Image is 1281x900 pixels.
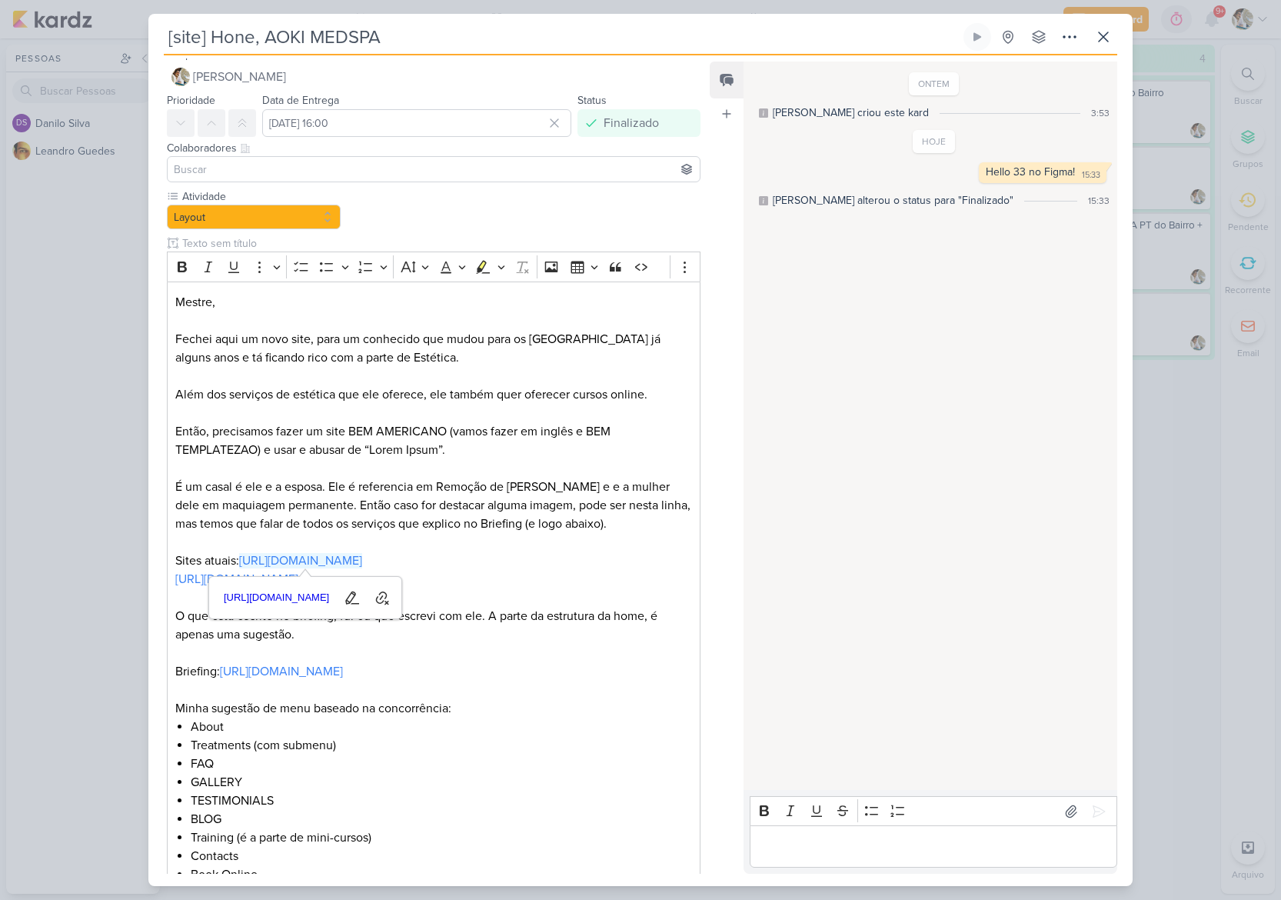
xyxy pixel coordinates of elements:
div: Editor editing area: main [750,825,1117,868]
li: About [191,718,692,736]
div: Este log é visível à todos no kard [759,108,768,118]
div: Finalizado [604,114,659,132]
p: Mestre, [175,293,692,312]
input: Select a date [262,109,571,137]
label: Status [577,94,607,107]
p: Sites atuais: [175,552,692,570]
div: 15:33 [1088,194,1110,208]
label: Prioridade [167,94,215,107]
div: Hello 33 no Figma! [986,165,1075,178]
a: [URL][DOMAIN_NAME] [218,586,335,610]
button: [PERSON_NAME] [167,63,700,91]
div: Editor toolbar [167,252,700,282]
div: Editor toolbar [750,796,1117,826]
p: O que está escrito no briefing, fui eu que escrevi com ele. A parte da estrutura da home, é apena... [175,607,692,644]
li: TESTIMONIALS [191,792,692,810]
p: Então, precisamos fazer um site BEM AMERICANO (vamos fazer em inglês e BEM TEMPLATEZAO) e usar e ... [175,422,692,459]
div: Este log é visível à todos no kard [759,196,768,205]
li: Book Online [191,865,692,884]
div: Colaboradores [167,140,700,156]
label: Atividade [181,188,341,205]
input: Kard Sem Título [164,23,960,51]
a: [URL][DOMAIN_NAME] [239,553,362,568]
p: Além dos serviços de estética que ele oferece, ele também quer oferecer cursos online. [175,385,692,404]
li: Treatments (com submenu) [191,736,692,755]
img: Raphael Simas [171,68,190,86]
div: Ligar relógio [971,31,983,43]
div: 3:53 [1091,106,1110,120]
p: É um casal é ele e a esposa. Ele é referencia em Remoção de [PERSON_NAME] e e a mulher dele em ma... [175,478,692,533]
p: Fechei aqui um novo site, para um conhecido que mudou para os [GEOGRAPHIC_DATA] já alguns anos e ... [175,330,692,367]
li: FAQ [191,755,692,773]
label: Data de Entrega [262,94,339,107]
div: 15:33 [1082,169,1100,182]
a: [URL][DOMAIN_NAME] [220,664,343,679]
li: Training (é a parte de mini-cursos) [191,828,692,847]
button: Finalizado [577,109,700,137]
button: Layout [167,205,341,229]
li: BLOG [191,810,692,828]
a: [URL][DOMAIN_NAME] [175,572,298,587]
input: Texto sem título [179,235,700,252]
li: Contacts [191,847,692,865]
input: Buscar [171,160,697,178]
li: GALLERY [191,773,692,792]
span: [PERSON_NAME] [193,68,286,86]
p: Briefing: [175,662,692,681]
span: [URL][DOMAIN_NAME] [219,588,334,607]
div: Leandro criou este kard [773,105,929,121]
p: Minha sugestão de menu baseado na concorrência: [175,699,692,718]
div: Raphael alterou o status para "Finalizado" [773,192,1013,208]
